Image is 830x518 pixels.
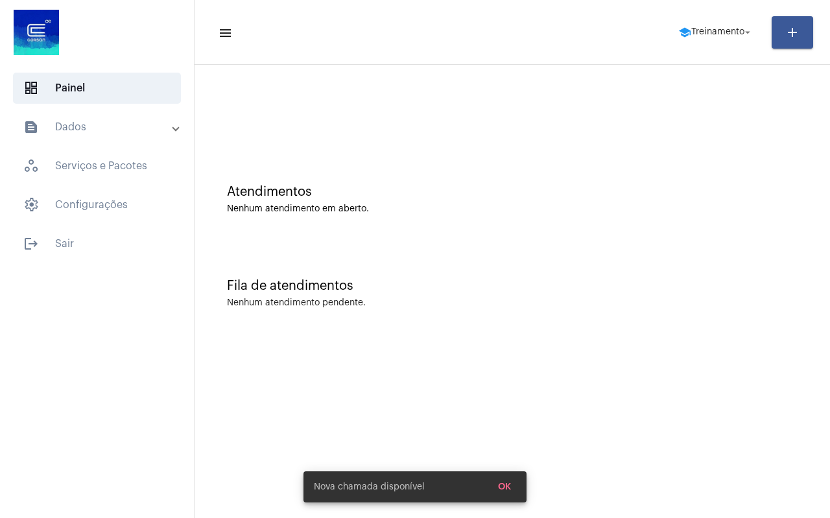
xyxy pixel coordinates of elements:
[8,112,194,143] mat-expansion-panel-header: sidenav iconDados
[742,27,753,38] mat-icon: arrow_drop_down
[23,197,39,213] span: sidenav icon
[23,80,39,96] span: sidenav icon
[498,482,511,491] span: OK
[23,236,39,252] mat-icon: sidenav icon
[227,298,366,308] div: Nenhum atendimento pendente.
[678,26,691,39] mat-icon: school
[23,119,173,135] mat-panel-title: Dados
[10,6,62,58] img: d4669ae0-8c07-2337-4f67-34b0df7f5ae4.jpeg
[227,279,798,293] div: Fila de atendimentos
[227,185,798,199] div: Atendimentos
[314,480,425,493] span: Nova chamada disponível
[23,119,39,135] mat-icon: sidenav icon
[488,475,521,499] button: OK
[670,19,761,45] button: Treinamento
[13,228,181,259] span: Sair
[13,150,181,182] span: Serviços e Pacotes
[785,25,800,40] mat-icon: add
[13,73,181,104] span: Painel
[227,204,798,214] div: Nenhum atendimento em aberto.
[13,189,181,220] span: Configurações
[691,28,744,37] span: Treinamento
[23,158,39,174] span: sidenav icon
[218,25,231,41] mat-icon: sidenav icon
